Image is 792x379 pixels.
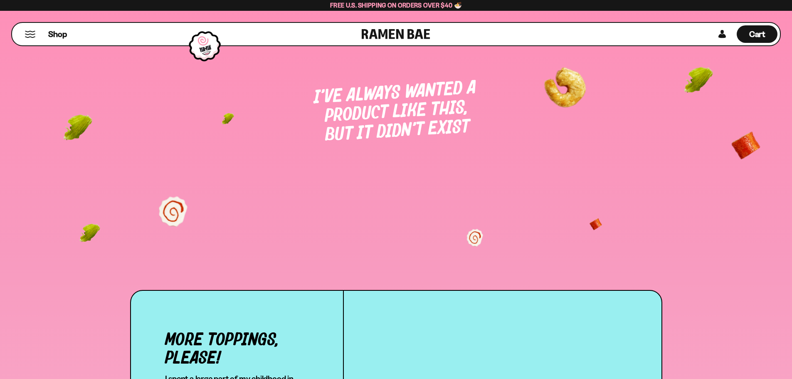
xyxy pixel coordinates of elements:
[330,1,462,9] span: Free U.S. Shipping on Orders over $40 🍜
[48,25,67,43] a: Shop
[313,79,476,144] span: I’ve always wanted a product like this, but it didn’t exist
[749,29,765,39] span: Cart
[165,331,309,368] h5: More toppings, please!
[48,29,67,40] span: Shop
[25,31,36,38] button: Mobile Menu Trigger
[737,23,777,45] a: Cart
